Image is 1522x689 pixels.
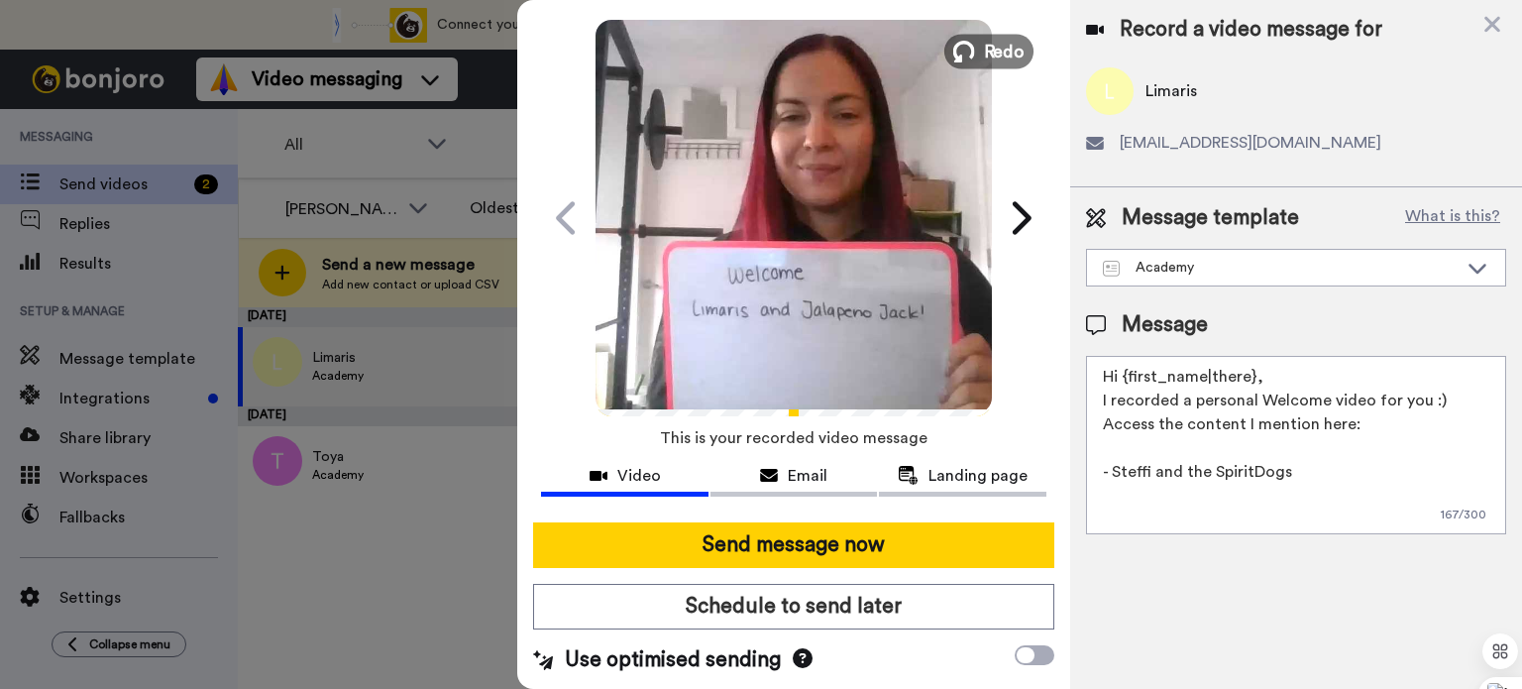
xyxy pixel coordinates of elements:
span: Email [788,464,827,488]
span: Message [1122,310,1208,340]
span: Use optimised sending [565,645,781,675]
button: Send message now [533,522,1054,568]
button: What is this? [1399,203,1506,233]
span: Landing page [928,464,1028,488]
button: Schedule to send later [533,584,1054,630]
span: Message template [1122,203,1299,233]
img: Message-temps.svg [1103,261,1120,277]
div: Academy [1103,258,1458,278]
span: This is your recorded video message [660,416,927,460]
textarea: Hi {first_name|there}, I recorded a personal Welcome video for you :) Access the content I mentio... [1086,356,1506,534]
span: Video [617,464,661,488]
